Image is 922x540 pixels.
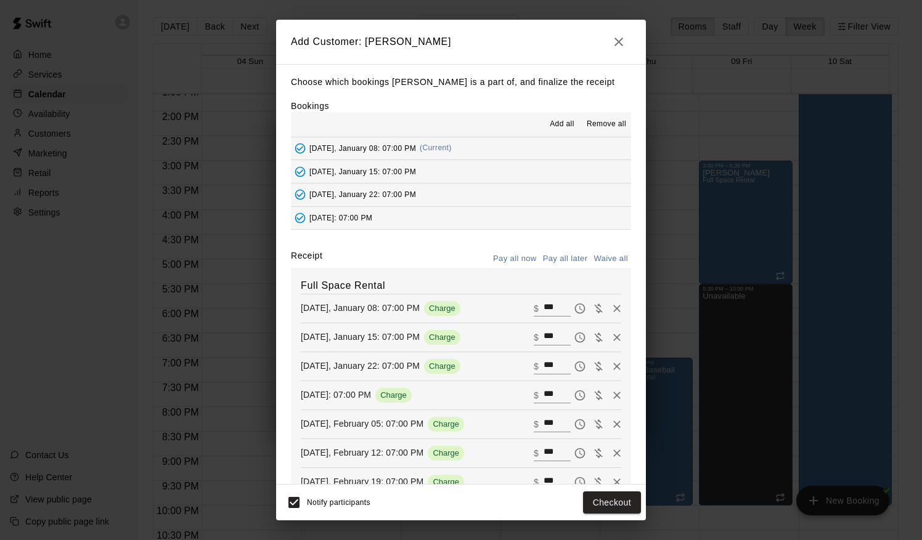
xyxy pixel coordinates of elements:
span: Waive payment [589,476,608,486]
button: Remove [608,444,626,462]
span: [DATE], January 22: 07:00 PM [309,190,416,199]
span: Waive payment [589,418,608,429]
button: Added - Collect Payment [291,139,309,158]
span: [DATE], January 15: 07:00 PM [309,167,416,175]
span: Charge [424,304,460,313]
button: Waive all [590,249,631,268]
p: $ [534,360,539,373]
span: Charge [424,332,460,342]
span: Waive payment [589,389,608,400]
span: Pay later [571,476,589,486]
span: Notify participants [307,498,370,507]
button: Pay all now [490,249,540,268]
h2: Add Customer: [PERSON_NAME] [276,20,646,64]
span: Pay later [571,331,589,342]
p: $ [534,476,539,488]
span: Pay later [571,389,589,400]
p: [DATE], January 08: 07:00 PM [301,302,420,314]
span: Charge [428,419,464,429]
p: [DATE], February 19: 07:00 PM [301,475,423,488]
p: [DATE], January 22: 07:00 PM [301,360,420,372]
span: Charge [428,448,464,457]
span: Charge [424,361,460,371]
span: Charge [375,390,412,400]
button: Added - Collect Payment[DATE], January 15: 07:00 PM [291,160,631,183]
p: $ [534,418,539,430]
span: Add all [550,118,574,131]
button: Remove [608,357,626,376]
button: Remove all [582,115,631,134]
span: Waive payment [589,331,608,342]
label: Receipt [291,249,322,268]
span: Waive payment [589,360,608,371]
p: [DATE]: 07:00 PM [301,389,371,401]
button: Added - Collect Payment [291,163,309,181]
p: $ [534,447,539,459]
button: Added - Collect Payment[DATE]: 07:00 PM [291,207,631,230]
p: $ [534,302,539,315]
p: $ [534,389,539,401]
button: Remove [608,473,626,491]
p: [DATE], January 15: 07:00 PM [301,331,420,343]
button: Remove [608,328,626,347]
button: Pay all later [540,249,591,268]
h6: Full Space Rental [301,278,621,294]
p: $ [534,331,539,344]
span: Remove all [587,118,626,131]
button: Add all [542,115,582,134]
span: Waive payment [589,302,608,313]
span: Pay later [571,302,589,313]
p: Choose which bookings [PERSON_NAME] is a part of, and finalize the receipt [291,75,631,90]
span: [DATE]: 07:00 PM [309,213,372,222]
p: [DATE], February 05: 07:00 PM [301,417,423,430]
button: Remove [608,386,626,405]
button: Added - Collect Payment[DATE], January 22: 07:00 PM [291,183,631,206]
button: Remove [608,299,626,318]
span: [DATE], January 08: 07:00 PM [309,143,416,152]
span: Pay later [571,360,589,371]
span: Waive payment [589,447,608,457]
button: Added - Collect Payment [291,209,309,227]
button: Added - Collect Payment[DATE], January 08: 07:00 PM(Current) [291,137,631,160]
button: Remove [608,415,626,433]
button: Added - Collect Payment [291,185,309,204]
span: (Current) [420,143,452,152]
button: Checkout [583,491,641,514]
label: Bookings [291,101,329,111]
p: [DATE], February 12: 07:00 PM [301,446,423,459]
span: Charge [428,477,464,486]
span: Pay later [571,447,589,457]
span: Pay later [571,418,589,429]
